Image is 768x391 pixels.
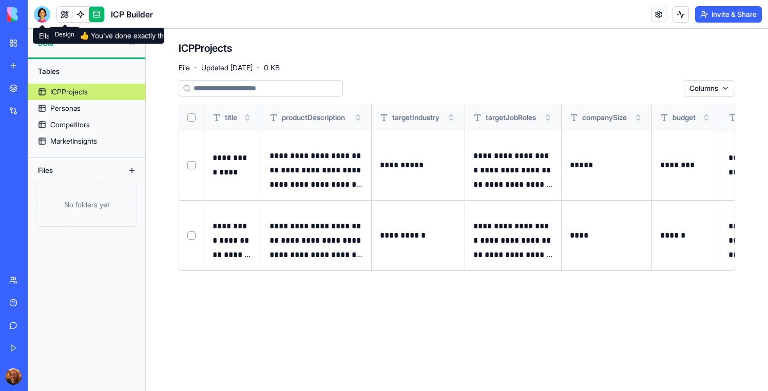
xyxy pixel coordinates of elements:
[264,63,280,73] span: 0 KB
[225,112,237,123] span: title
[179,63,190,73] span: File
[50,87,88,97] div: ICPProjects
[257,60,260,76] span: ·
[50,120,90,130] div: Competitors
[242,112,253,123] button: Toggle sort
[7,7,71,22] img: logo
[201,63,253,73] span: Updated [DATE]
[684,80,735,96] button: Columns
[36,183,137,227] div: No folders yet
[392,112,439,123] span: targetIndustry
[33,63,140,80] div: Tables
[486,112,536,123] span: targetJobRoles
[111,8,153,21] span: ICP Builder
[446,112,456,123] button: Toggle sort
[49,27,81,42] div: Design
[187,113,196,122] button: Select all
[28,133,145,149] a: MarketInsights
[28,183,145,227] a: No folders yet
[28,116,145,133] a: Competitors
[194,60,197,76] span: ·
[33,162,115,179] div: Files
[5,368,22,385] img: ACg8ocKW1DqRt3DzdFhaMOehSF_DUco4x3vN4-i2MIuDdUBhkNTw4YU=s96-c
[50,103,81,113] div: Personas
[50,136,97,146] div: MarketInsights
[28,84,145,100] a: ICPProjects
[695,6,762,23] button: Invite & Share
[543,112,553,123] button: Toggle sort
[179,41,232,55] h4: ICPProjects
[187,161,196,169] button: Select row
[701,112,712,123] button: Toggle sort
[673,112,696,123] span: budget
[282,112,345,123] span: productDescription
[582,112,627,123] span: companySize
[28,100,145,116] a: Personas
[187,231,196,240] button: Select row
[633,112,643,123] button: Toggle sort
[353,112,363,123] button: Toggle sort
